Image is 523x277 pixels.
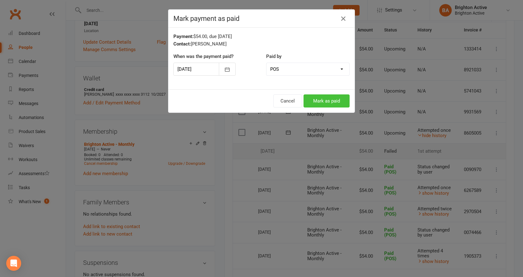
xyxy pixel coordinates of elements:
strong: Payment: [173,34,193,39]
button: Close [338,14,348,24]
strong: Contact: [173,41,191,47]
div: [PERSON_NAME] [173,40,350,48]
div: $54.00, due [DATE] [173,33,350,40]
button: Mark as paid [304,94,350,107]
label: Paid by [266,53,281,60]
label: When was the payment paid? [173,53,233,60]
div: Open Intercom Messenger [6,256,21,271]
button: Cancel [273,94,302,107]
h4: Mark payment as paid [173,15,350,22]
